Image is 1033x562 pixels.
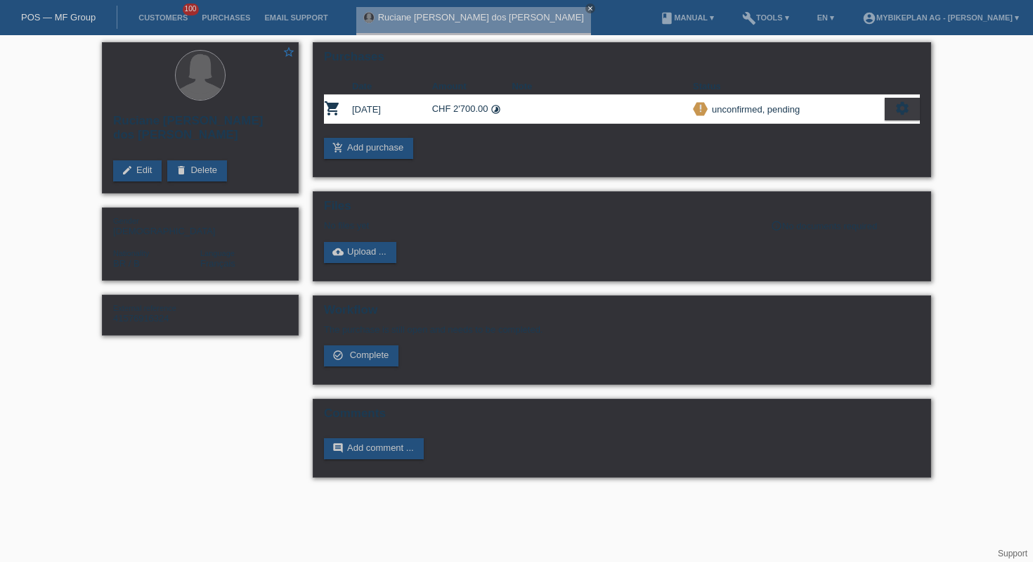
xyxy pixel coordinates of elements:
[862,11,876,25] i: account_circle
[352,95,432,124] td: [DATE]
[324,438,424,459] a: commentAdd comment ...
[432,95,512,124] td: CHF 2'700.00
[324,242,396,263] a: cloud_uploadUpload ...
[708,102,800,117] div: unconfirmed, pending
[183,4,200,15] span: 100
[21,12,96,23] a: POS — MF Group
[257,13,334,22] a: Email Support
[122,165,133,176] i: edit
[324,345,398,366] a: check_circle_outline Complete
[324,220,753,231] div: No files yet
[324,303,920,324] h2: Workflow
[324,50,920,71] h2: Purchases
[895,101,910,116] i: settings
[324,407,920,428] h2: Comments
[324,138,413,159] a: add_shopping_cartAdd purchase
[490,104,501,115] i: 24 instalments
[587,5,594,12] i: close
[350,350,389,360] span: Complete
[696,103,706,113] i: priority_high
[378,12,584,23] a: Ruciane [PERSON_NAME] dos [PERSON_NAME]
[432,78,512,95] th: Amount
[332,142,344,153] i: add_shopping_cart
[332,442,344,454] i: comment
[113,217,139,225] span: Gender
[113,304,176,312] span: External reference
[653,13,721,22] a: bookManual ▾
[324,324,920,335] p: The purchase is still open and needs to be completed.
[810,13,841,22] a: EN ▾
[113,215,200,236] div: [DEMOGRAPHIC_DATA]
[855,13,1026,22] a: account_circleMybikeplan AG - [PERSON_NAME] ▾
[693,78,885,95] th: Status
[200,258,235,269] span: Français
[113,114,287,149] h2: Ruciane [PERSON_NAME] dos [PERSON_NAME]
[735,13,796,22] a: buildTools ▾
[131,13,195,22] a: Customers
[113,302,200,324] div: 41576916324
[113,249,149,257] span: Nationality
[282,46,295,58] i: star_border
[660,11,674,25] i: book
[771,220,920,231] div: No documents required
[324,100,341,117] i: POSP00025873
[585,4,595,13] a: close
[167,160,227,181] a: deleteDelete
[998,549,1027,558] a: Support
[771,220,782,231] i: info_outline
[742,11,756,25] i: build
[332,350,344,361] i: check_circle_outline
[324,199,920,220] h2: Files
[195,13,257,22] a: Purchases
[200,249,235,257] span: Language
[113,160,162,181] a: editEdit
[113,258,140,269] span: Brazil / B / 05.06.2019
[332,246,344,257] i: cloud_upload
[512,78,693,95] th: Note
[282,46,295,60] a: star_border
[352,78,432,95] th: Date
[176,165,187,176] i: delete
